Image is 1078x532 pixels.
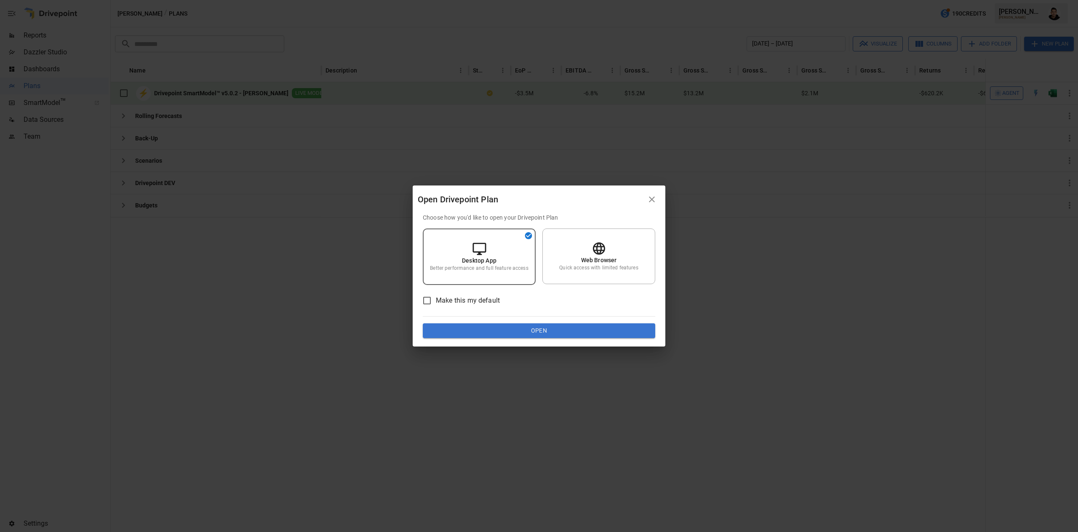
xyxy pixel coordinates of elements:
[581,256,617,264] p: Web Browser
[559,264,638,271] p: Quick access with limited features
[423,323,655,339] button: Open
[430,265,528,272] p: Better performance and full feature access
[423,213,655,222] p: Choose how you'd like to open your Drivepoint Plan
[436,296,500,306] span: Make this my default
[462,256,496,265] p: Desktop App
[418,193,643,206] div: Open Drivepoint Plan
